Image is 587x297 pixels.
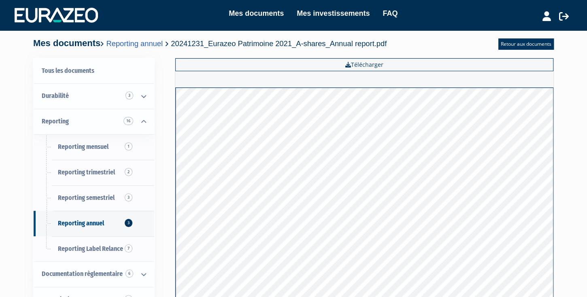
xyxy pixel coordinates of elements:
[58,168,115,176] span: Reporting trimestriel
[125,244,132,252] span: 7
[15,8,98,22] img: 1732889491-logotype_eurazeo_blanc_rvb.png
[58,194,115,202] span: Reporting semestriel
[297,8,370,19] a: Mes investissements
[229,8,284,19] a: Mes documents
[58,245,123,252] span: Reporting Label Relance
[175,58,553,71] a: Télécharger
[125,168,132,176] span: 2
[34,134,154,160] a: Reporting mensuel1
[34,83,154,109] a: Durabilité 3
[34,211,154,236] a: Reporting annuel3
[125,142,132,151] span: 1
[125,91,133,100] span: 3
[123,117,133,125] span: 16
[34,109,154,134] a: Reporting 16
[34,160,154,185] a: Reporting trimestriel2
[42,270,123,278] span: Documentation règlementaire
[34,236,154,262] a: Reporting Label Relance7
[34,58,154,84] a: Tous les documents
[125,193,132,202] span: 3
[42,117,69,125] span: Reporting
[42,92,69,100] span: Durabilité
[171,39,387,48] span: 20241231_Eurazeo Patrimoine 2021_A-shares_Annual report.pdf
[34,185,154,211] a: Reporting semestriel3
[58,143,108,151] span: Reporting mensuel
[34,261,154,287] a: Documentation règlementaire 6
[498,38,554,50] a: Retour aux documents
[33,38,387,48] h4: Mes documents
[383,8,398,19] a: FAQ
[125,219,132,227] span: 3
[106,39,163,48] a: Reporting annuel
[58,219,104,227] span: Reporting annuel
[125,269,133,278] span: 6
